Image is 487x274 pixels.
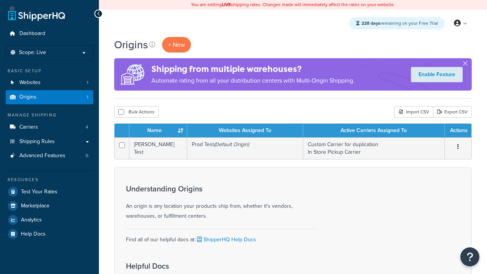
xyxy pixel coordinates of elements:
[114,37,148,52] h1: Origins
[6,76,93,90] li: Websites
[6,90,93,104] a: Origins 1
[151,63,355,75] h4: Shipping from multiple warehouses?
[6,68,93,74] div: Basic Setup
[114,58,151,91] img: ad-origins-multi-dfa493678c5a35abed25fd24b4b8a3fa3505936ce257c16c00bdefe2f3200be3.png
[21,217,42,223] span: Analytics
[8,6,65,21] a: ShipperHQ Home
[126,229,316,245] div: Find all of our helpful docs at:
[349,17,445,29] div: remaining on your Free Trial
[6,90,93,104] li: Origins
[445,124,471,137] th: Actions
[6,199,93,213] a: Marketplace
[21,231,46,237] span: Help Docs
[87,80,88,86] span: 1
[21,189,57,195] span: Test Your Rates
[19,94,37,100] span: Origins
[129,137,187,159] td: [PERSON_NAME] Test
[303,137,445,159] td: Custom Carrier for duplication In Store Pickup Carrier
[86,153,88,159] span: 0
[126,185,316,221] div: An origin is any location your products ship from, whether it's vendors, warehouses, or fulfillme...
[19,124,38,131] span: Carriers
[19,139,55,145] span: Shipping Rules
[6,149,93,163] a: Advanced Features 0
[162,37,191,53] a: + New
[394,106,433,118] div: Import CSV
[6,27,93,41] a: Dashboard
[114,106,159,118] button: Bulk Actions
[126,185,316,193] h3: Understanding Origins
[129,124,187,137] th: Name : activate to sort column ascending
[361,20,380,27] strong: 228 days
[214,140,249,148] i: (Default Origin)
[6,120,93,134] li: Carriers
[6,135,93,149] a: Shipping Rules
[168,40,185,49] span: + New
[19,49,46,56] span: Scope: Live
[86,124,88,131] span: 4
[87,94,88,100] span: 1
[126,262,277,270] h3: Helpful Docs
[433,106,472,118] a: Export CSV
[303,124,445,137] th: Active Carriers Assigned To
[222,1,231,8] b: LIVE
[6,76,93,90] a: Websites 1
[19,153,65,159] span: Advanced Features
[460,247,479,266] button: Open Resource Center
[411,67,463,82] a: Enable Feature
[187,124,303,137] th: Websites Assigned To
[187,137,303,159] td: Prod Test
[6,213,93,227] a: Analytics
[6,120,93,134] a: Carriers 4
[196,236,256,244] a: ShipperHQ Help Docs
[151,75,355,86] p: Automate rating from all your distribution centers with Multi-Origin Shipping.
[19,80,41,86] span: Websites
[6,185,93,199] a: Test Your Rates
[6,112,93,118] div: Manage Shipping
[6,177,93,183] div: Resources
[21,203,49,209] span: Marketplace
[6,149,93,163] li: Advanced Features
[6,227,93,241] a: Help Docs
[19,30,45,37] span: Dashboard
